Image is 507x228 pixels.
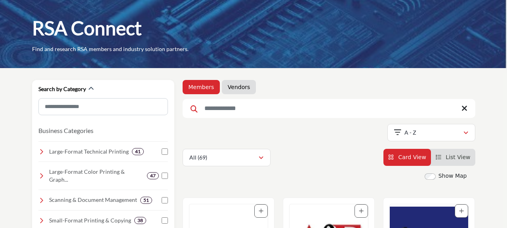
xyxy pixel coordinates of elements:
a: Vendors [228,83,250,91]
input: Search Category [38,98,168,115]
div: 47 Results For Large-Format Color Printing & Graphics [147,172,159,179]
h4: Large-Format Color Printing & Graphics: Banners, posters, vehicle wraps, and presentation graphics. [49,168,144,183]
span: List View [446,154,470,160]
p: Find and research RSA members and industry solution partners. [32,45,189,53]
input: Select Scanning & Document Management checkbox [162,197,168,203]
button: A - Z [387,124,475,141]
h4: Scanning & Document Management: Digital conversion, archiving, indexing, secure storage, and stre... [49,196,137,204]
b: 38 [137,218,143,223]
p: A - Z [404,129,416,137]
button: Business Categories [38,126,93,135]
b: 41 [135,149,141,154]
h1: RSA Connect [32,16,142,40]
div: 51 Results For Scanning & Document Management [140,197,152,204]
p: All (69) [189,154,207,161]
span: Card View [398,154,426,160]
input: Select Large-Format Technical Printing checkbox [162,148,168,155]
li: List View [431,149,475,166]
a: View Card [388,154,426,160]
a: Members [189,83,214,91]
li: Card View [383,149,431,166]
h4: Small-Format Printing & Copying: Professional printing for black and white and color document pri... [49,217,131,224]
a: Add To List [359,208,364,214]
label: Show Map [438,172,467,180]
input: Select Small-Format Printing & Copying checkbox [162,217,168,224]
button: All (69) [183,149,271,166]
a: Add To List [459,208,464,214]
b: 51 [143,198,149,203]
b: 47 [150,173,156,179]
input: Select Large-Format Color Printing & Graphics checkbox [162,173,168,179]
div: 38 Results For Small-Format Printing & Copying [134,217,146,224]
h4: Large-Format Technical Printing: High-quality printing for blueprints, construction and architect... [49,148,129,156]
div: 41 Results For Large-Format Technical Printing [132,148,144,155]
a: Add To List [259,208,263,214]
h2: Search by Category [38,85,86,93]
input: Search Keyword [183,99,475,118]
a: View List [436,154,471,160]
